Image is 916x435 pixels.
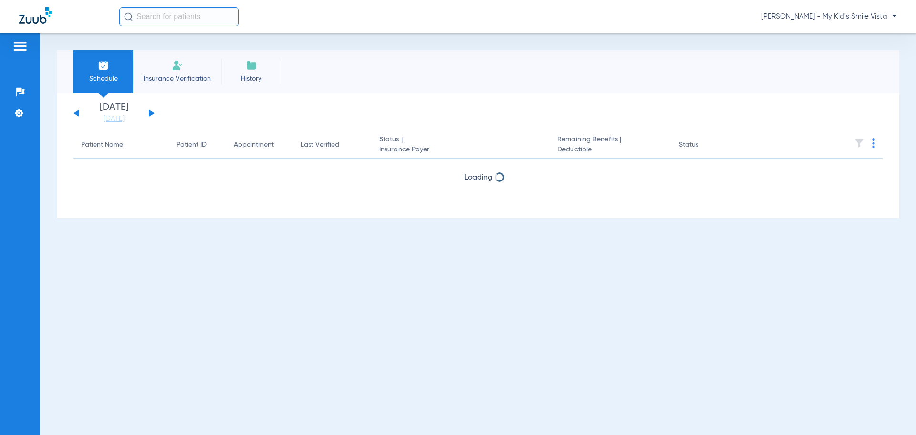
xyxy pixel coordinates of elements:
[854,138,864,148] img: filter.svg
[124,12,133,21] img: Search Icon
[301,140,339,150] div: Last Verified
[119,7,239,26] input: Search for patients
[246,60,257,71] img: History
[464,174,492,181] span: Loading
[85,114,143,124] a: [DATE]
[379,145,542,155] span: Insurance Payer
[81,140,123,150] div: Patient Name
[19,7,52,24] img: Zuub Logo
[177,140,219,150] div: Patient ID
[761,12,897,21] span: [PERSON_NAME] - My Kid's Smile Vista
[140,74,214,84] span: Insurance Verification
[172,60,183,71] img: Manual Insurance Verification
[464,199,492,207] span: Loading
[301,140,364,150] div: Last Verified
[177,140,207,150] div: Patient ID
[372,132,550,159] th: Status |
[872,138,875,148] img: group-dot-blue.svg
[234,140,274,150] div: Appointment
[81,140,161,150] div: Patient Name
[85,103,143,124] li: [DATE]
[98,60,109,71] img: Schedule
[81,74,126,84] span: Schedule
[12,41,28,52] img: hamburger-icon
[234,140,285,150] div: Appointment
[671,132,736,159] th: Status
[229,74,274,84] span: History
[550,132,671,159] th: Remaining Benefits |
[557,145,663,155] span: Deductible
